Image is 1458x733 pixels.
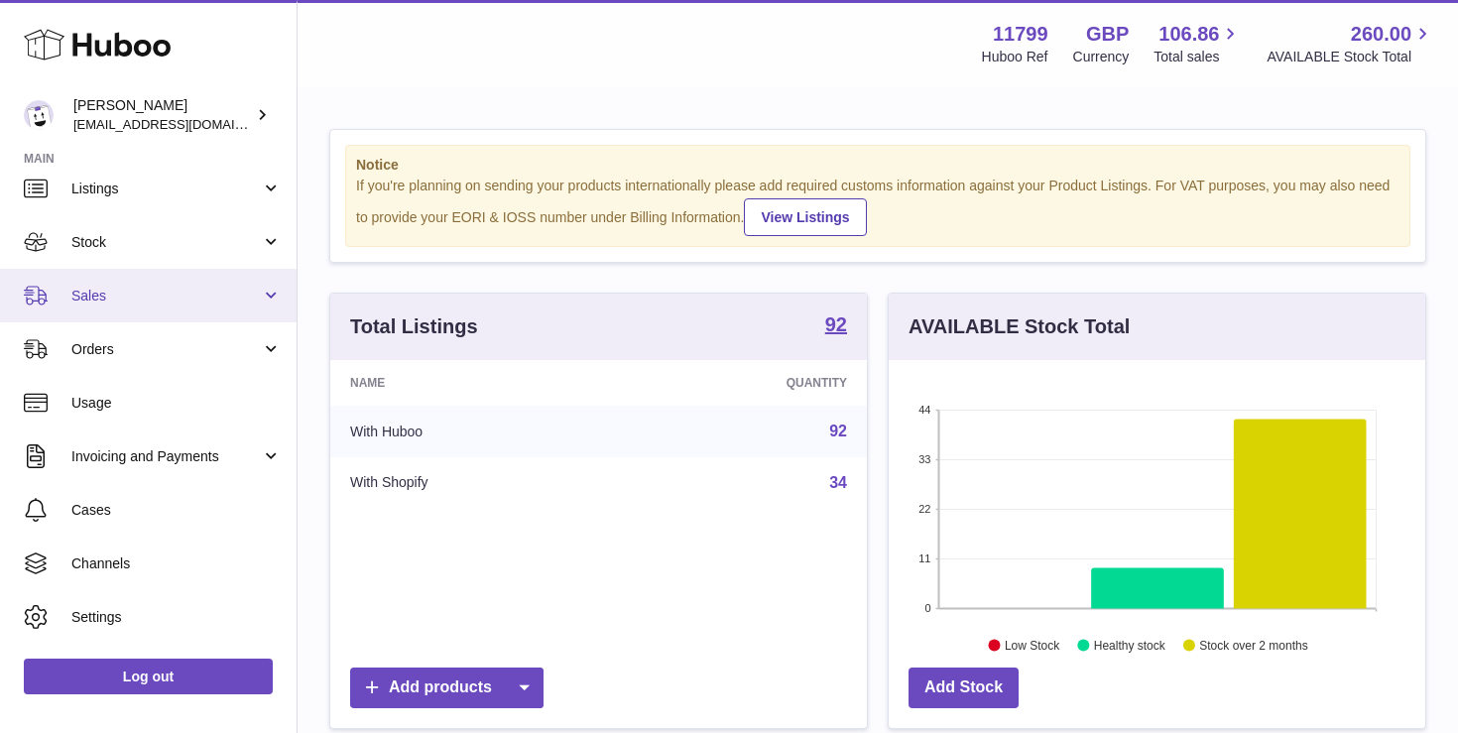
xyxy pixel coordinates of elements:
[909,668,1019,708] a: Add Stock
[620,360,867,406] th: Quantity
[825,314,847,334] strong: 92
[1005,638,1060,652] text: Low Stock
[356,156,1399,175] strong: Notice
[356,177,1399,236] div: If you're planning on sending your products internationally please add required customs informati...
[71,233,261,252] span: Stock
[71,447,261,466] span: Invoicing and Payments
[71,180,261,198] span: Listings
[330,360,620,406] th: Name
[829,474,847,491] a: 34
[1094,638,1166,652] text: Healthy stock
[1073,48,1130,66] div: Currency
[924,602,930,614] text: 0
[350,668,544,708] a: Add products
[73,96,252,134] div: [PERSON_NAME]
[829,423,847,439] a: 92
[350,313,478,340] h3: Total Listings
[71,608,282,627] span: Settings
[909,313,1130,340] h3: AVAILABLE Stock Total
[1267,21,1434,66] a: 260.00 AVAILABLE Stock Total
[73,116,292,132] span: [EMAIL_ADDRESS][DOMAIN_NAME]
[918,404,930,416] text: 44
[1351,21,1411,48] span: 260.00
[1267,48,1434,66] span: AVAILABLE Stock Total
[918,503,930,515] text: 22
[1154,21,1242,66] a: 106.86 Total sales
[71,394,282,413] span: Usage
[825,314,847,338] a: 92
[330,406,620,457] td: With Huboo
[24,100,54,130] img: dionas@maisonflaneur.com
[1199,638,1307,652] text: Stock over 2 months
[71,287,261,305] span: Sales
[330,457,620,509] td: With Shopify
[982,48,1048,66] div: Huboo Ref
[24,659,273,694] a: Log out
[1154,48,1242,66] span: Total sales
[1086,21,1129,48] strong: GBP
[1158,21,1219,48] span: 106.86
[71,501,282,520] span: Cases
[71,554,282,573] span: Channels
[993,21,1048,48] strong: 11799
[918,552,930,564] text: 11
[918,453,930,465] text: 33
[744,198,866,236] a: View Listings
[71,340,261,359] span: Orders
